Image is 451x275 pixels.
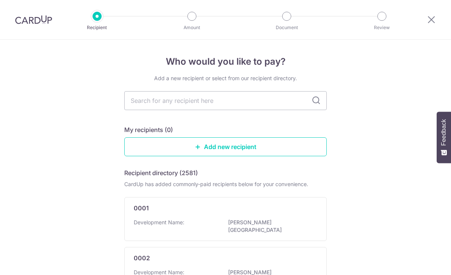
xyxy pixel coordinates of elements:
[124,168,198,177] h5: Recipient directory (2581)
[15,15,52,24] img: CardUp
[440,119,447,146] span: Feedback
[259,24,315,31] p: Document
[124,180,327,188] div: CardUp has added commonly-paid recipients below for your convenience.
[134,253,150,263] p: 0002
[134,204,149,213] p: 0001
[134,219,184,226] p: Development Name:
[69,24,125,31] p: Recipient
[124,75,327,82] div: Add a new recipient or select from our recipient directory.
[354,24,410,31] p: Review
[124,125,173,134] h5: My recipients (0)
[228,219,313,234] p: [PERSON_NAME][GEOGRAPHIC_DATA]
[437,112,451,163] button: Feedback - Show survey
[124,55,327,68] h4: Who would you like to pay?
[124,91,327,110] input: Search for any recipient here
[124,137,327,156] a: Add new recipient
[164,24,220,31] p: Amount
